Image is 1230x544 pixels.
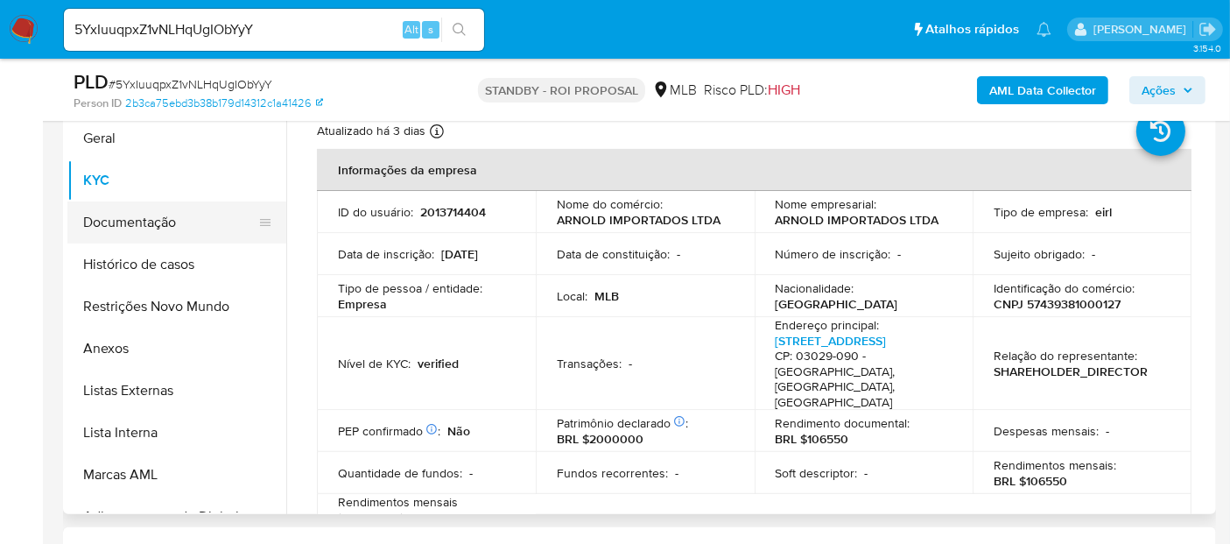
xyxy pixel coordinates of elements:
span: Atalhos rápidos [925,20,1019,39]
p: CNPJ 57439381000127 [994,296,1121,312]
p: Número de inscrição : [776,246,891,262]
p: erico.trevizan@mercadopago.com.br [1093,21,1192,38]
p: MLB [594,288,619,304]
p: ID do usuário : [338,204,413,220]
span: Ações [1142,76,1176,104]
p: Despesas mensais : [994,423,1099,439]
span: s [428,21,433,38]
span: Risco PLD: [704,81,800,100]
button: Ações [1129,76,1205,104]
p: - [1092,246,1095,262]
b: AML Data Collector [989,76,1096,104]
a: Notificações [1037,22,1051,37]
p: Nacionalidade : [776,280,854,296]
p: Nome empresarial : [776,196,877,212]
p: Não [447,423,470,439]
button: Marcas AML [67,454,286,496]
p: - [865,465,868,481]
p: - [675,465,678,481]
p: BRL $106550 [776,431,849,447]
p: 2013714404 [420,204,486,220]
p: eirl [1095,204,1112,220]
button: Listas Externas [67,370,286,412]
th: Informações da empresa [317,149,1191,191]
p: Quantidade de fundos : [338,465,462,481]
p: - [677,246,680,262]
p: Patrimônio declarado : [557,415,688,431]
a: 2b3ca75ebd3b38b179d14312c1a41426 [125,95,323,111]
button: KYC [67,159,286,201]
a: [STREET_ADDRESS] [776,332,887,350]
h4: CP: 03029-090 - [GEOGRAPHIC_DATA], [GEOGRAPHIC_DATA], [GEOGRAPHIC_DATA] [776,349,945,410]
p: Data de inscrição : [338,246,434,262]
p: Local : [557,288,587,304]
p: Relação do representante : [994,348,1137,364]
p: Rendimentos mensais : [994,457,1116,473]
p: SHAREHOLDER_DIRECTOR [994,364,1148,379]
p: Identificação do comércio : [994,280,1135,296]
button: Lista Interna [67,412,286,454]
p: Empresa [338,296,387,312]
p: - [1106,423,1109,439]
button: AML Data Collector [977,76,1108,104]
p: BRL $106550 [994,473,1067,489]
p: Tipo de empresa : [994,204,1088,220]
p: - [629,356,632,371]
button: Geral [67,117,286,159]
p: Nome do comércio : [557,196,663,212]
p: STANDBY - ROI PROPOSAL [478,78,645,102]
p: Nível de KYC : [338,356,411,371]
b: Person ID [74,95,122,111]
span: # 5YxIuuqpxZ1vNLHqUgIObYyY [109,75,272,93]
p: Atualizado há 3 dias [317,123,425,139]
button: Restrições Novo Mundo [67,286,286,328]
button: search-icon [441,18,477,42]
p: BRL $2000000 [557,431,643,447]
p: ARNOLD IMPORTADOS LTDA [776,212,939,228]
p: Tipo de pessoa / entidade : [338,280,482,296]
button: Documentação [67,201,272,244]
p: Endereço principal : [776,317,880,333]
p: Data de constituição : [557,246,670,262]
button: Anexos [67,328,286,370]
b: PLD [74,67,109,95]
div: MLB [652,81,697,100]
span: HIGH [768,80,800,100]
button: Adiantamentos de Dinheiro [67,496,286,538]
p: [GEOGRAPHIC_DATA] [776,296,898,312]
p: - [469,465,473,481]
p: Sujeito obrigado : [994,246,1085,262]
p: Rendimentos mensais (Companhia) : [338,494,515,526]
p: - [898,246,902,262]
p: PEP confirmado : [338,423,440,439]
a: Sair [1198,20,1217,39]
p: ARNOLD IMPORTADOS LTDA [557,212,720,228]
p: Fundos recorrentes : [557,465,668,481]
p: Transações : [557,356,622,371]
span: 3.154.0 [1193,41,1221,55]
p: [DATE] [441,246,478,262]
input: Pesquise usuários ou casos... [64,18,484,41]
p: Soft descriptor : [776,465,858,481]
p: Rendimento documental : [776,415,910,431]
button: Histórico de casos [67,244,286,286]
p: verified [418,356,459,371]
span: Alt [404,21,418,38]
